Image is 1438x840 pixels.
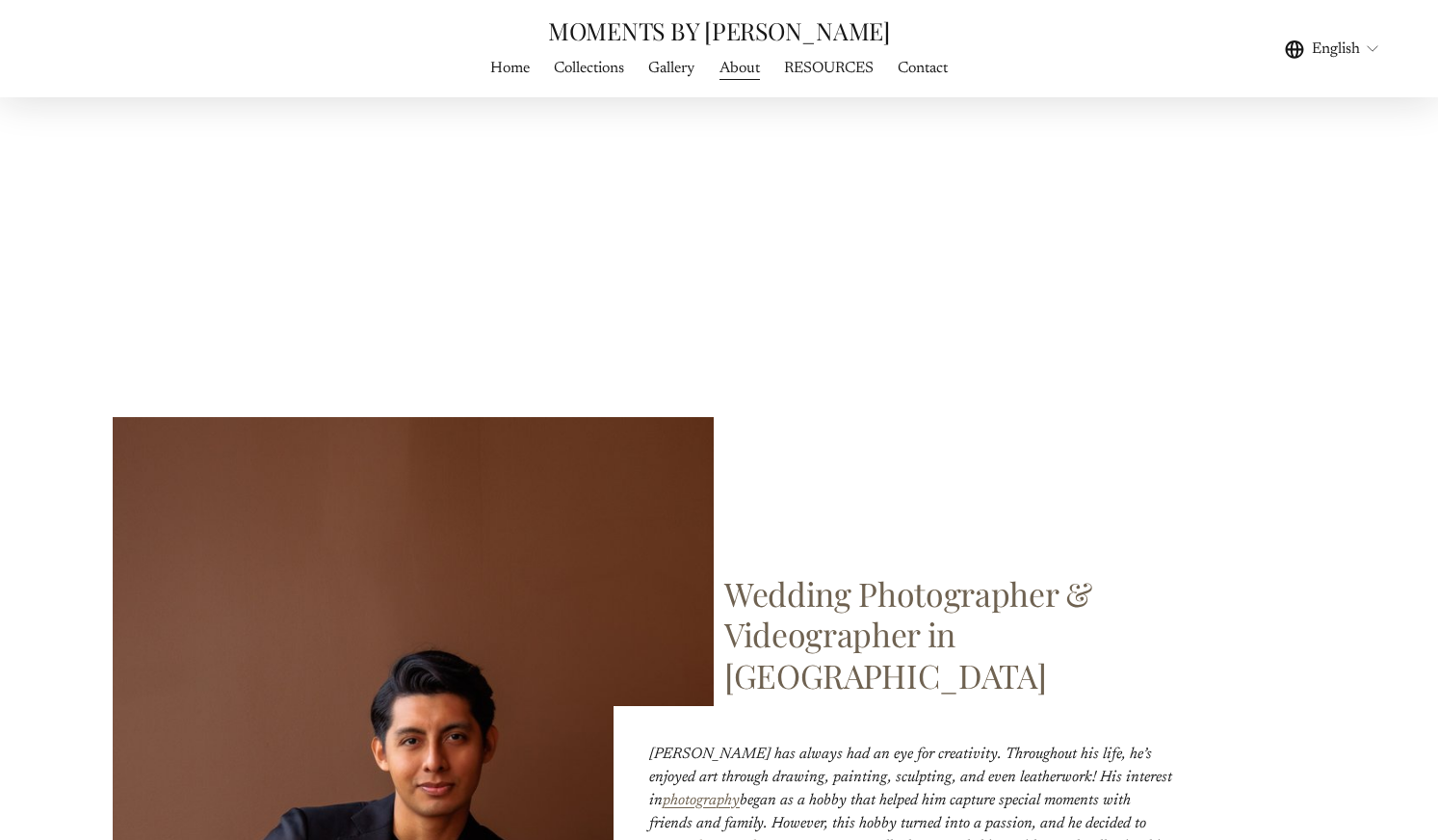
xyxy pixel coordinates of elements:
[898,56,948,82] a: Contact
[724,571,1098,697] span: Wedding Photographer & Videographer in [GEOGRAPHIC_DATA]
[663,793,740,808] a: photography
[1285,36,1381,62] div: language picker
[649,747,1176,808] em: [PERSON_NAME] has always had an eye for creativity. Throughout his life, he’s enjoyed art through...
[784,56,874,82] a: RESOURCES
[490,56,530,82] a: Home
[648,57,694,80] span: Gallery
[719,56,760,82] a: About
[554,56,624,82] a: Collections
[548,14,890,46] a: MOMENTS BY [PERSON_NAME]
[648,56,694,82] a: folder dropdown
[1312,38,1360,61] span: English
